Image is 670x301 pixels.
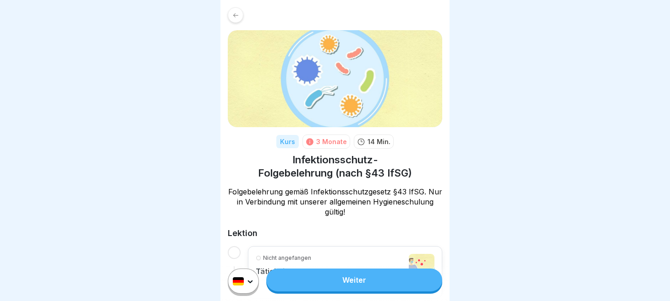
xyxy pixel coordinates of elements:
[228,153,442,179] h1: Infektionsschutz-Folgebelehrung (nach §43 IfSG)
[266,269,442,291] a: Weiter
[316,137,347,146] div: 3 Monate
[256,254,434,290] a: Nicht angefangenTätigkeitsverbote
[228,187,442,217] p: Folgebelehrung gemäß Infektionsschutzgesetz §43 IfSG. Nur in Verbindung mit unserer allgemeinen H...
[233,277,244,285] img: de.svg
[368,137,390,146] p: 14 Min.
[228,30,442,127] img: zxiidvlmogobupifxmhmvesp.png
[228,228,442,239] h2: Lektion
[276,135,299,148] div: Kurs
[263,254,311,262] p: Nicht angefangen
[409,254,434,290] img: cllcfjo24022gjf010uurbwf5.jpg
